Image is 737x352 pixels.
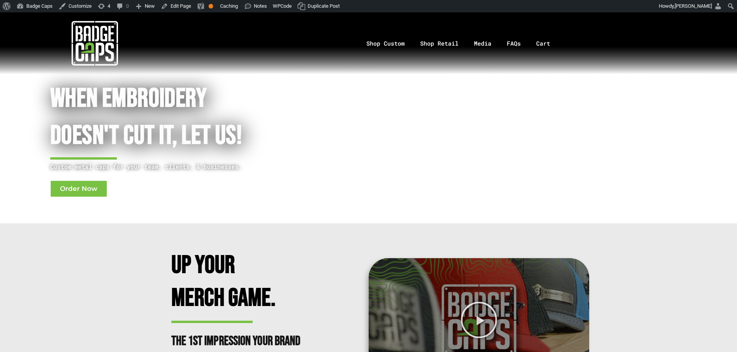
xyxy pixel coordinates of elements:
a: Shop Custom [359,23,412,64]
a: Shop Retail [412,23,466,64]
a: Order Now [50,180,107,197]
img: badgecaps white logo with green acccent [72,20,118,66]
span: Order Now [60,185,97,192]
span: [PERSON_NAME] [675,3,712,9]
h1: When Embroidery Doesn't cut it, Let Us! [50,80,328,155]
nav: Menu [189,23,737,64]
p: Custom metal caps for your team, clients, & businesses. [50,162,328,172]
a: FAQs [499,23,528,64]
h2: Up Your Merch Game. [171,249,307,315]
a: Media [466,23,499,64]
a: Cart [528,23,568,64]
div: OK [209,4,213,9]
div: Play Video [460,301,498,339]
